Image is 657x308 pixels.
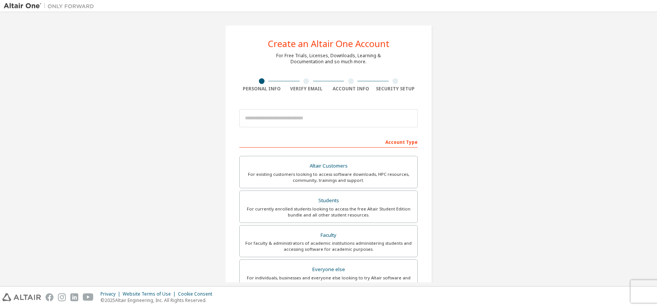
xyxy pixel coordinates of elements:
img: instagram.svg [58,293,66,301]
img: altair_logo.svg [2,293,41,301]
div: Privacy [100,291,123,297]
img: linkedin.svg [70,293,78,301]
div: Website Terms of Use [123,291,178,297]
div: Students [244,195,413,206]
div: For currently enrolled students looking to access the free Altair Student Edition bundle and all ... [244,206,413,218]
img: facebook.svg [46,293,53,301]
div: For Free Trials, Licenses, Downloads, Learning & Documentation and so much more. [276,53,381,65]
div: For existing customers looking to access software downloads, HPC resources, community, trainings ... [244,171,413,183]
img: youtube.svg [83,293,94,301]
p: © 2025 Altair Engineering, Inc. All Rights Reserved. [100,297,217,303]
div: Everyone else [244,264,413,275]
div: Personal Info [239,86,284,92]
div: Faculty [244,230,413,241]
div: Create an Altair One Account [268,39,389,48]
div: Altair Customers [244,161,413,171]
div: For faculty & administrators of academic institutions administering students and accessing softwa... [244,240,413,252]
div: Account Type [239,136,418,148]
img: Altair One [4,2,98,10]
div: Verify Email [284,86,329,92]
div: For individuals, businesses and everyone else looking to try Altair software and explore our prod... [244,275,413,287]
div: Security Setup [373,86,418,92]
div: Account Info [328,86,373,92]
div: Cookie Consent [178,291,217,297]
